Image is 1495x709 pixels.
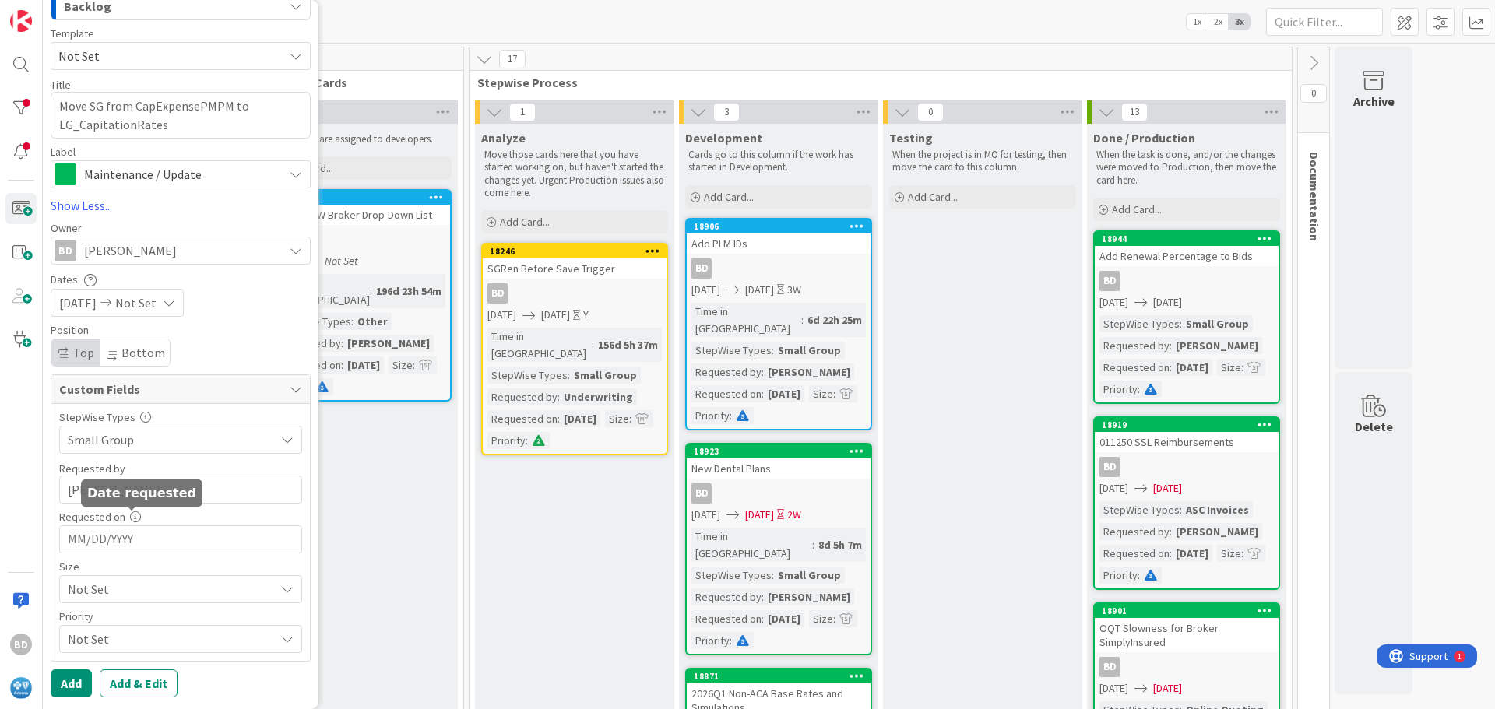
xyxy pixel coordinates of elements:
div: [DATE] [764,610,804,627]
div: OQT Slowness for Broker SimplyInsured [1095,618,1279,652]
div: [DATE] [1172,359,1212,376]
span: Owner [51,223,82,233]
span: : [1180,501,1182,518]
span: Add Card... [1112,202,1162,216]
span: Testing [889,130,933,146]
div: Requested on [691,385,762,402]
span: Development [685,130,762,146]
div: 17951Refresh SW Broker Drop-Down List [266,191,450,225]
span: [DATE] [745,507,774,523]
div: BD [10,634,32,655]
a: 18906Add PLM IDsBD[DATE][DATE]3WTime in [GEOGRAPHIC_DATA]:6d 22h 25mStepWise Types:Small GroupReq... [685,218,872,430]
div: Size [605,410,629,427]
span: [DATE] [691,282,720,298]
span: : [1170,337,1172,354]
div: Size [1217,359,1241,376]
span: Bottom [121,345,165,360]
div: Priority [691,407,730,424]
img: avatar [10,677,32,699]
span: 3 [713,103,740,121]
div: BD [1095,657,1279,677]
span: [PERSON_NAME] [84,241,177,260]
span: Label [51,146,76,157]
div: Underwriting [560,388,637,405]
div: BD [487,283,508,304]
a: 18919011250 SSL ReimbursementsBD[DATE][DATE]StepWise Types:ASC InvoicesRequested by:[PERSON_NAME]... [1093,416,1280,590]
div: 18906 [687,219,871,233]
p: When the project is in MO for testing, then move the card to this column. [892,149,1073,174]
div: BD [1095,271,1279,291]
div: 17951 [273,192,450,203]
a: 18246SGRen Before Save TriggerBD[DATE][DATE]YTime in [GEOGRAPHIC_DATA]:156d 5h 37mStepWise Types:... [481,243,668,455]
span: Support [33,2,71,21]
span: Position [51,325,89,335]
div: Size [1217,545,1241,562]
div: Time in [GEOGRAPHIC_DATA] [271,274,370,308]
div: Archive [1353,92,1395,111]
span: : [1241,359,1243,376]
div: Time in [GEOGRAPHIC_DATA] [691,528,812,562]
span: 2x [1208,14,1229,30]
div: BD [1095,457,1279,477]
div: Requested on [1099,545,1170,562]
span: Not Set [68,578,267,600]
div: 18246SGRen Before Save Trigger [483,244,667,279]
span: Assigned Cards [261,75,444,90]
span: 13 [1121,103,1148,121]
div: [DATE] [343,356,384,374]
div: Size [59,561,302,572]
span: : [833,385,835,402]
span: : [762,385,764,402]
textarea: Move SG from CapExpensePMPM to LG_CapitationRates [51,92,311,139]
div: 18923 [687,444,871,458]
div: BD [1099,657,1120,677]
button: Add [51,669,92,697]
p: Move those cards here that you have started working on, but haven't started the changes yet. Urge... [484,149,665,199]
span: : [730,407,732,424]
span: [DATE] [1099,480,1128,497]
span: : [762,363,764,381]
div: Add PLM IDs [687,233,871,254]
div: Time in [GEOGRAPHIC_DATA] [487,328,592,362]
div: 18923 [694,446,871,457]
span: [DATE] [1153,480,1182,497]
div: 18906Add PLM IDs [687,219,871,254]
div: Priority [59,611,302,622]
span: Analyze [481,130,526,146]
span: [DATE] [1153,680,1182,697]
span: : [341,335,343,352]
div: Y [583,307,589,323]
span: 17 [499,50,526,68]
div: 156d 5h 37m [594,336,662,353]
span: : [762,588,764,605]
div: 2W [787,507,801,523]
div: BD [691,258,712,279]
span: : [772,342,774,359]
p: When the task is done, and/or the changes were moved to Production, then move the card here. [1096,149,1277,187]
span: [DATE] [59,293,97,312]
h5: Date requested [87,486,196,500]
div: 18871 [687,669,871,683]
div: Requested on [1099,359,1170,376]
div: 196d 23h 54m [372,283,445,300]
span: Done / Production [1093,130,1195,146]
div: Requested by [691,363,762,381]
span: 1x [1187,14,1208,30]
div: StepWise Types [691,567,772,584]
div: 18901 [1102,605,1279,616]
span: : [1170,523,1172,540]
span: : [568,367,570,384]
span: : [812,536,814,553]
span: : [730,632,732,649]
div: New Dental Plans [687,458,871,479]
div: [PERSON_NAME] [764,363,854,381]
span: Not Set [68,628,267,650]
div: Priority [691,632,730,649]
div: Small Group [774,342,845,359]
span: [DATE] [1153,294,1182,311]
span: : [526,432,528,449]
span: : [833,610,835,627]
div: 17951 [266,191,450,205]
div: StepWise Types [691,342,772,359]
div: Size [809,610,833,627]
